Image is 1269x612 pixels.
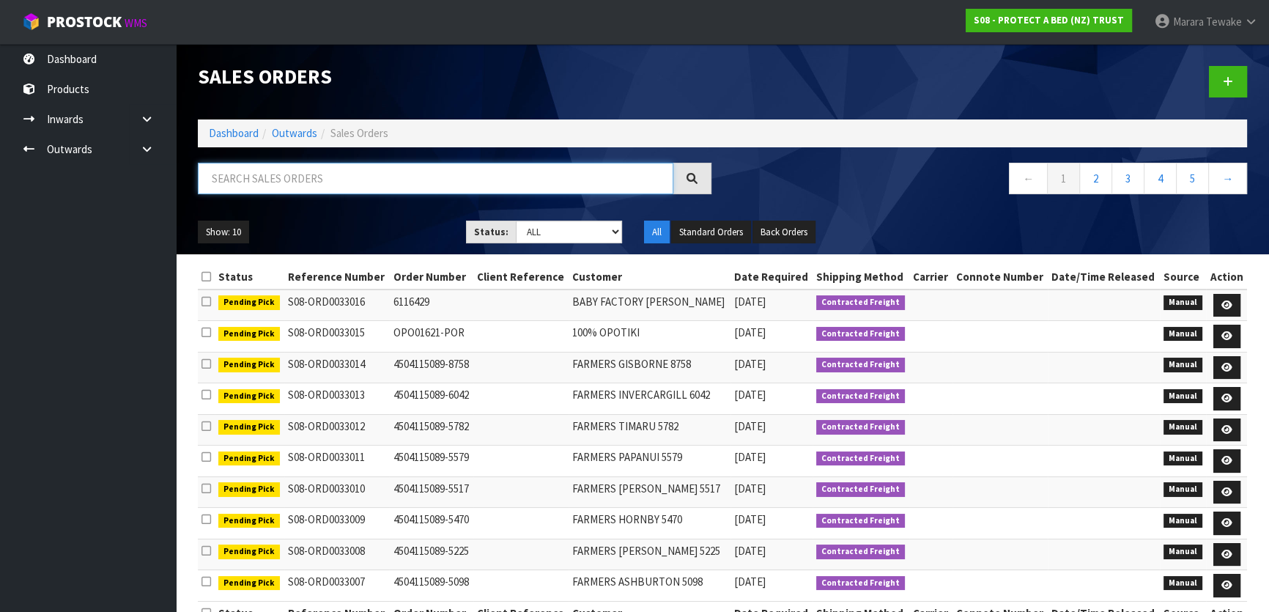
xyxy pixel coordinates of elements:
td: 4504115089-6042 [389,383,473,415]
span: [DATE] [734,544,766,558]
nav: Page navigation [733,163,1247,199]
span: Contracted Freight [816,576,905,591]
span: Contracted Freight [816,420,905,435]
th: Date/Time Released [1048,265,1160,289]
span: ProStock [47,12,122,32]
span: Manual [1163,295,1202,310]
span: Contracted Freight [816,327,905,342]
a: Outwards [272,126,317,140]
span: Manual [1163,420,1202,435]
th: Action [1206,265,1247,289]
td: S08-ORD0033015 [284,321,390,353]
span: [DATE] [734,512,766,526]
td: 4504115089-8758 [389,352,473,383]
span: [DATE] [734,482,766,495]
span: Pending Pick [218,420,280,435]
span: Contracted Freight [816,295,905,310]
td: FARMERS PAPANUI 5579 [569,446,730,477]
td: BABY FACTORY [PERSON_NAME] [569,290,730,321]
td: FARMERS TIMARU 5782 [569,414,730,446]
span: [DATE] [734,450,766,464]
span: [DATE] [734,388,766,402]
th: Shipping Method [813,265,909,289]
td: S08-ORD0033014 [284,352,390,383]
span: Manual [1163,327,1202,342]
span: Manual [1163,576,1202,591]
span: Pending Pick [218,451,280,466]
button: All [644,221,670,244]
span: Pending Pick [218,389,280,404]
span: Sales Orders [330,126,388,140]
img: cube-alt.png [22,12,40,31]
span: Pending Pick [218,514,280,528]
td: S08-ORD0033010 [284,476,390,508]
span: [DATE] [734,419,766,433]
td: S08-ORD0033011 [284,446,390,477]
span: Pending Pick [218,295,280,310]
td: 4504115089-5517 [389,476,473,508]
a: → [1208,163,1247,194]
th: Status [215,265,284,289]
span: Contracted Freight [816,358,905,372]
h1: Sales Orders [198,66,711,88]
th: Connote Number [952,265,1048,289]
button: Standard Orders [671,221,751,244]
span: Contracted Freight [816,451,905,466]
a: 3 [1111,163,1144,194]
span: Marara [1173,15,1204,29]
a: Dashboard [209,126,259,140]
span: [DATE] [734,575,766,589]
span: Pending Pick [218,576,280,591]
th: Order Number [389,265,473,289]
td: 4504115089-5098 [389,570,473,602]
th: Reference Number [284,265,390,289]
td: FARMERS INVERCARGILL 6042 [569,383,730,415]
span: Manual [1163,514,1202,528]
span: Contracted Freight [816,389,905,404]
a: ← [1009,163,1048,194]
td: OPO01621-POR [389,321,473,353]
td: 4504115089-5470 [389,508,473,539]
span: Manual [1163,358,1202,372]
td: S08-ORD0033009 [284,508,390,539]
td: 6116429 [389,290,473,321]
td: FARMERS GISBORNE 8758 [569,352,730,383]
td: FARMERS HORNBY 5470 [569,508,730,539]
a: S08 - PROTECT A BED (NZ) TRUST [966,9,1132,32]
span: [DATE] [734,295,766,309]
span: Contracted Freight [816,482,905,497]
td: S08-ORD0033007 [284,570,390,602]
td: 4504115089-5782 [389,414,473,446]
input: Search sales orders [198,163,673,194]
td: FARMERS [PERSON_NAME] 5225 [569,539,730,570]
th: Client Reference [473,265,569,289]
span: Pending Pick [218,482,280,497]
span: [DATE] [734,357,766,371]
span: Pending Pick [218,545,280,559]
td: S08-ORD0033012 [284,414,390,446]
td: FARMERS ASHBURTON 5098 [569,570,730,602]
span: Manual [1163,389,1202,404]
th: Source [1160,265,1206,289]
td: FARMERS [PERSON_NAME] 5517 [569,476,730,508]
a: 4 [1144,163,1177,194]
button: Show: 10 [198,221,249,244]
span: Manual [1163,482,1202,497]
td: S08-ORD0033013 [284,383,390,415]
small: WMS [125,16,147,30]
span: Contracted Freight [816,545,905,559]
span: [DATE] [734,325,766,339]
a: 2 [1079,163,1112,194]
td: 4504115089-5225 [389,539,473,570]
td: 100% OPOTIKI [569,321,730,353]
a: 1 [1047,163,1080,194]
span: Pending Pick [218,327,280,342]
a: 5 [1176,163,1209,194]
span: Contracted Freight [816,514,905,528]
th: Carrier [909,265,952,289]
span: Pending Pick [218,358,280,372]
strong: Status: [474,226,508,238]
span: Manual [1163,451,1202,466]
td: 4504115089-5579 [389,446,473,477]
th: Date Required [730,265,813,289]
